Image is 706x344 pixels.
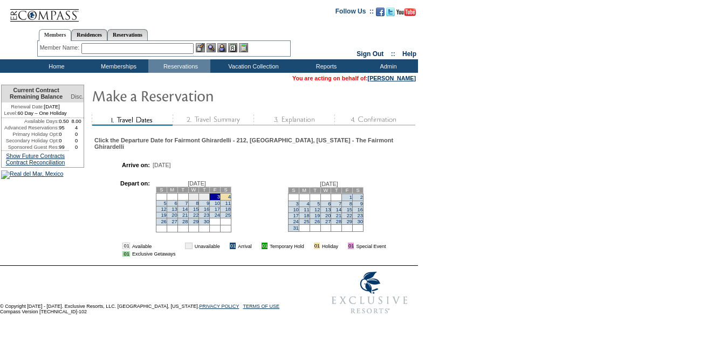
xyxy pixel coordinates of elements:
td: Holiday [322,243,338,249]
td: 0 [69,131,84,137]
td: 60 Day – One Holiday [2,110,69,118]
a: 5 [164,201,167,206]
td: T [310,187,320,193]
a: 8 [349,201,352,207]
img: step4_state1.gif [334,114,415,126]
td: 0 [69,144,84,150]
a: 28 [336,219,341,224]
td: Home [24,59,86,73]
a: Members [39,29,72,41]
a: 12 [161,207,166,212]
a: 2 [360,195,363,200]
td: 99 [59,144,69,150]
a: 26 [314,219,320,224]
td: Unavailable [195,243,220,249]
a: 11 [304,207,309,212]
td: Sponsored Guest Res: [2,144,59,150]
td: S [353,187,364,193]
a: 14 [336,207,341,212]
a: 12 [314,207,320,212]
td: 01 [230,243,236,249]
td: Reports [294,59,356,73]
img: b_calculator.gif [239,43,248,52]
span: You are acting on behalf of: [292,75,416,81]
td: S [288,187,299,193]
a: 17 [293,213,298,218]
td: Arrival [238,243,252,249]
td: W [188,187,199,192]
td: M [299,187,310,193]
td: Depart on: [100,180,150,235]
a: Sign Out [357,50,383,58]
a: Reservations [107,29,148,40]
img: Real del Mar, Mexico [1,170,64,179]
td: T [177,187,188,192]
a: 25 [304,219,309,224]
a: 21 [336,213,341,218]
a: 9 [360,201,363,207]
img: View [207,43,216,52]
a: Follow us on Twitter [386,11,395,17]
div: Click the Departure Date for Fairmont Ghirardelli - 212, [GEOGRAPHIC_DATA], [US_STATE] - The Fair... [94,137,414,150]
span: [DATE] [320,181,338,187]
a: 5 [317,201,320,207]
a: 16 [204,207,209,212]
a: 4 [228,194,231,199]
span: [DATE] [188,180,206,187]
img: Become our fan on Facebook [376,8,385,16]
td: Available Days: [2,118,59,125]
img: Follow us on Twitter [386,8,395,16]
a: 15 [193,207,198,212]
td: Temporary Hold [270,243,304,249]
div: Member Name: [40,43,81,52]
td: 01 [348,243,354,249]
a: 17 [215,207,220,212]
a: Subscribe to our YouTube Channel [396,11,416,17]
td: 0 [59,137,69,144]
span: Renewal Date: [11,104,44,110]
a: [PERSON_NAME] [368,75,416,81]
a: 31 [293,225,298,231]
a: 7 [339,201,341,207]
img: i.gif [222,243,228,249]
a: 28 [182,219,188,224]
td: Admin [356,59,418,73]
a: Show Future Contracts [6,153,65,159]
a: 20 [172,212,177,218]
a: 13 [325,207,331,212]
td: 0 [59,131,69,137]
td: 01 [122,251,129,257]
img: step2_state1.gif [173,114,253,126]
td: Vacation Collection [210,59,294,73]
a: 22 [193,212,198,218]
img: i.gif [340,243,346,249]
a: 14 [182,207,188,212]
a: 25 [225,212,231,218]
a: 18 [225,207,231,212]
td: Arrive on: [100,162,150,168]
a: 23 [204,212,209,218]
a: Contract Reconciliation [6,159,65,166]
span: [DATE] [153,162,171,168]
a: Residences [71,29,107,40]
td: F [342,187,353,193]
td: Reservations [148,59,210,73]
a: 29 [347,219,352,224]
a: 30 [204,219,209,224]
td: 0.50 [59,118,69,125]
td: 01 [262,243,268,249]
a: 22 [347,213,352,218]
a: 19 [314,213,320,218]
td: 95 [59,125,69,131]
img: step1_state2.gif [92,114,173,126]
td: T [331,187,342,193]
a: TERMS OF USE [243,304,280,309]
a: 16 [358,207,363,212]
span: Disc. [71,93,84,100]
td: 01 [314,243,320,249]
img: Subscribe to our YouTube Channel [396,8,416,16]
td: Available [132,243,176,249]
a: 6 [174,201,177,206]
a: 23 [358,213,363,218]
a: 13 [172,207,177,212]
